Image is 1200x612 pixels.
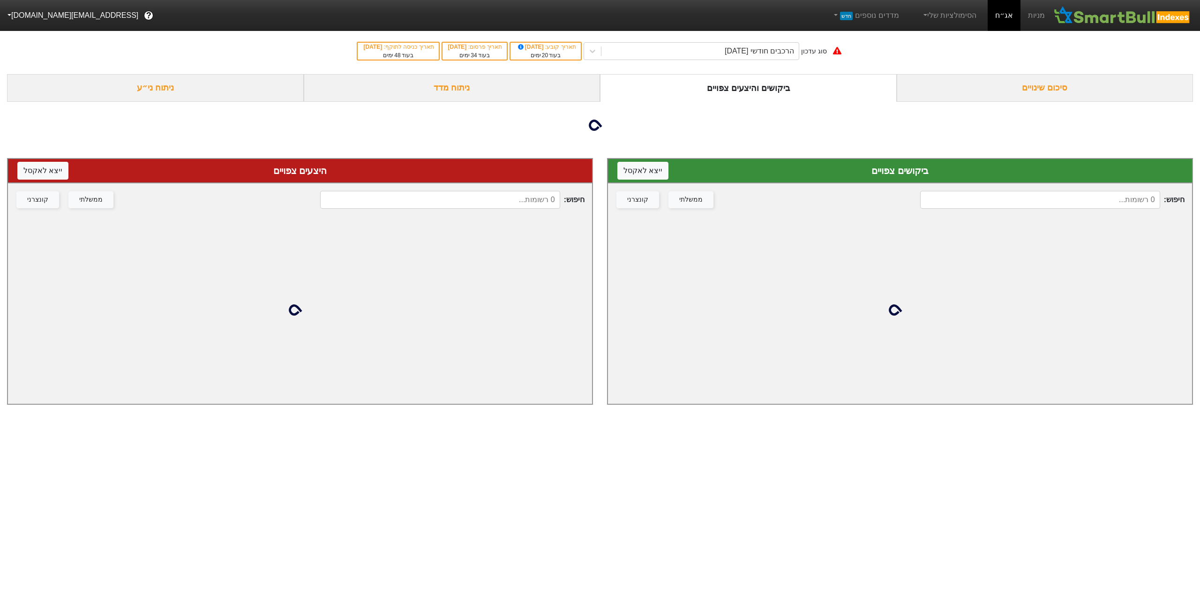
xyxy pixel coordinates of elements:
[840,12,853,20] span: חדש
[897,74,1193,102] div: סיכום שינויים
[7,74,304,102] div: ניתוח ני״ע
[146,9,151,22] span: ?
[889,299,911,321] img: loading...
[542,52,548,59] span: 20
[617,164,1183,178] div: ביקושים צפויים
[725,45,794,57] div: הרכבים חודשי [DATE]
[600,74,897,102] div: ביקושים והיצעים צפויים
[16,191,59,208] button: קונצרני
[679,195,703,205] div: ממשלתי
[627,195,648,205] div: קונצרני
[320,191,560,209] input: 0 רשומות...
[920,191,1185,209] span: חיפוש :
[79,195,103,205] div: ממשלתי
[362,43,434,51] div: תאריך כניסה לתוקף :
[828,6,903,25] a: מדדים נוספיםחדש
[289,299,311,321] img: loading...
[362,51,434,60] div: בעוד ימים
[304,74,600,102] div: ניתוח מדד
[801,46,827,56] div: סוג עדכון
[68,191,113,208] button: ממשלתי
[447,51,502,60] div: בעוד ימים
[394,52,400,59] span: 48
[515,43,576,51] div: תאריך קובע :
[17,164,583,178] div: היצעים צפויים
[448,44,468,50] span: [DATE]
[616,191,659,208] button: קונצרני
[320,191,585,209] span: חיפוש :
[515,51,576,60] div: בעוד ימים
[471,52,477,59] span: 34
[447,43,502,51] div: תאריך פרסום :
[617,162,668,180] button: ייצא לאקסל
[27,195,48,205] div: קונצרני
[17,162,68,180] button: ייצא לאקסל
[920,191,1160,209] input: 0 רשומות...
[516,44,545,50] span: [DATE]
[918,6,981,25] a: הסימולציות שלי
[589,114,611,136] img: loading...
[668,191,713,208] button: ממשלתי
[1052,6,1192,25] img: SmartBull
[363,44,383,50] span: [DATE]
